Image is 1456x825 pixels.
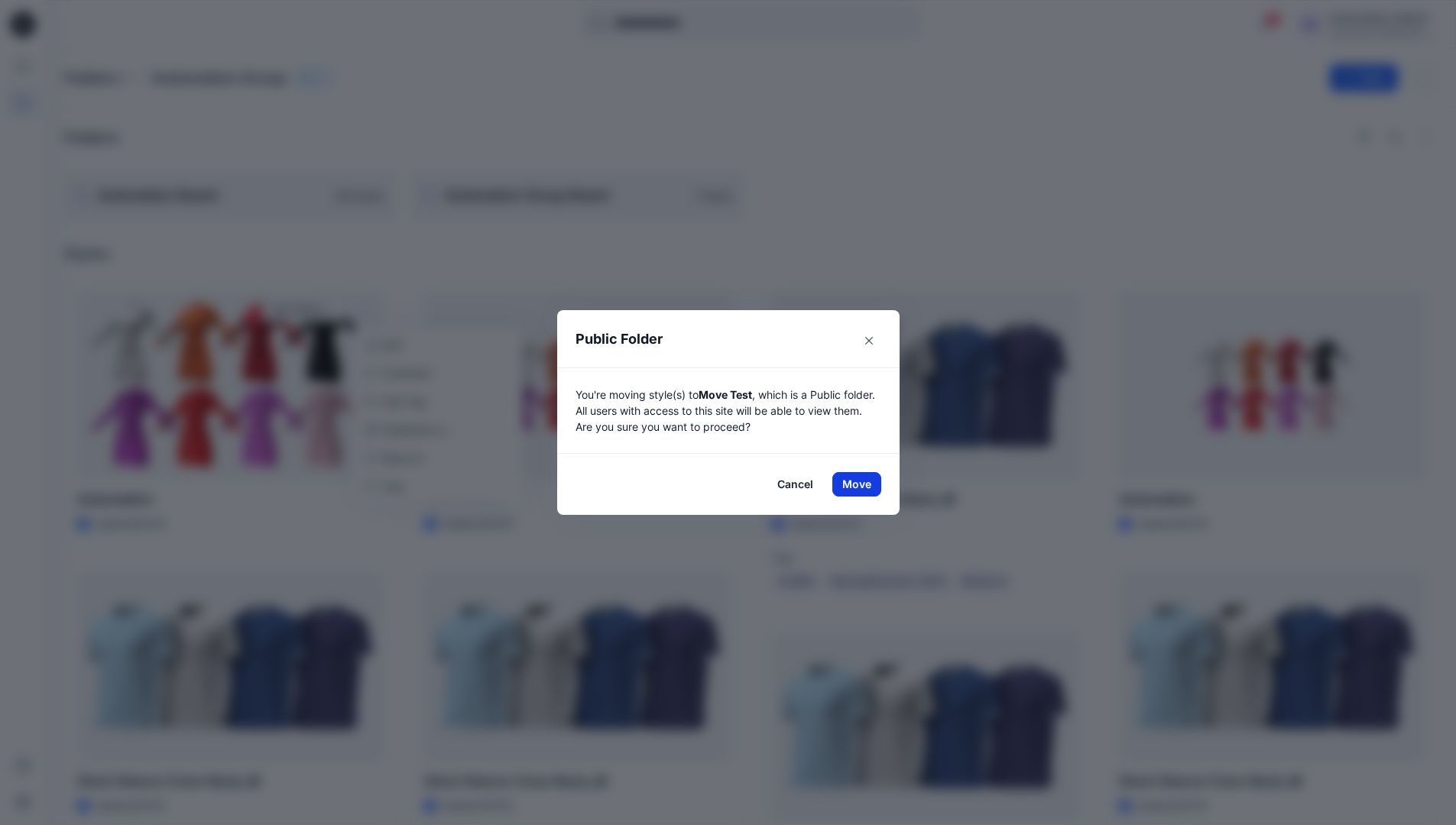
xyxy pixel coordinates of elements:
button: Close [857,328,881,353]
header: Public Folder [557,310,883,367]
p: You're moving style(s) to , which is a Public folder. All users with access to this site will be ... [576,387,881,435]
button: Move [832,472,881,497]
button: Cancel [767,472,823,497]
strong: Move Test [699,388,752,401]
